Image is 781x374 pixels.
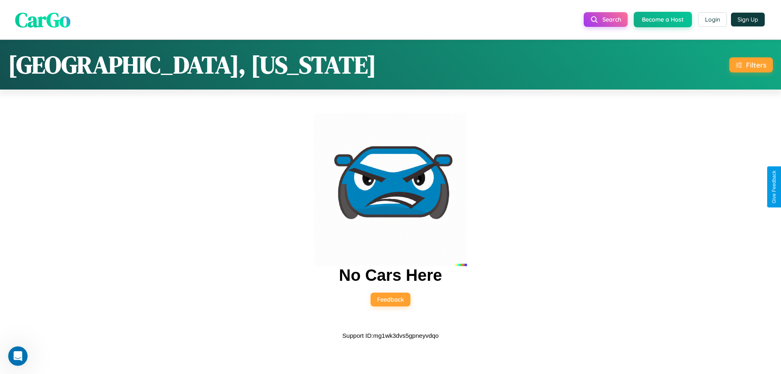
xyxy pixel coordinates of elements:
iframe: Intercom live chat [8,346,28,366]
button: Feedback [371,293,410,306]
span: Search [602,16,621,23]
span: CarGo [15,5,70,33]
h1: [GEOGRAPHIC_DATA], [US_STATE] [8,48,376,81]
button: Search [584,12,628,27]
div: Give Feedback [771,171,777,203]
button: Login [698,12,727,27]
button: Filters [729,57,773,72]
img: car [314,113,467,266]
button: Become a Host [634,12,692,27]
div: Filters [746,61,766,69]
h2: No Cars Here [339,266,442,284]
p: Support ID: mg1wk3dvs5gpneyvdqo [343,330,439,341]
button: Sign Up [731,13,765,26]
